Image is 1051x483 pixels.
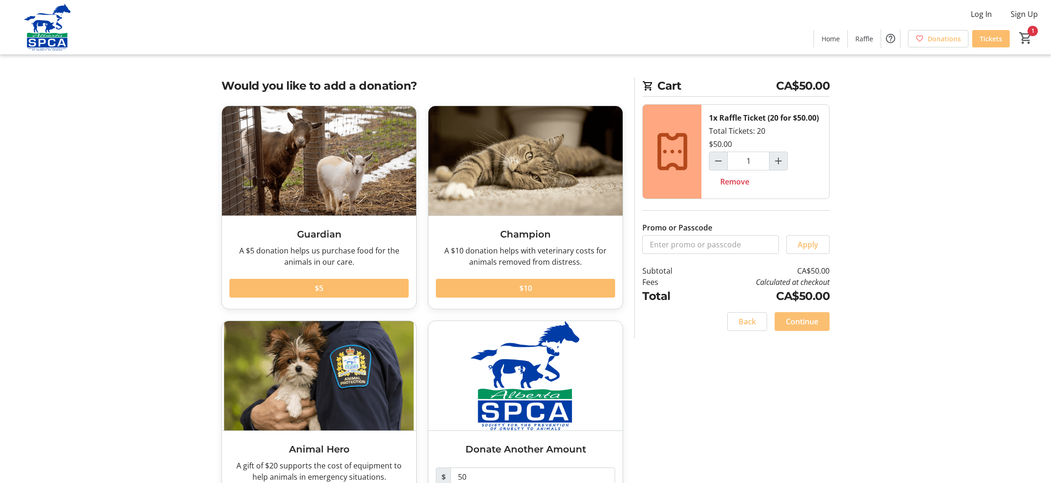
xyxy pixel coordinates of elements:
[798,239,818,250] span: Apply
[697,276,830,288] td: Calculated at checkout
[229,279,409,298] button: $5
[701,105,829,199] div: Total Tickets: 20
[642,265,697,276] td: Subtotal
[642,288,697,305] td: Total
[963,7,999,22] button: Log In
[739,316,756,327] span: Back
[776,77,830,94] span: CA$50.00
[436,279,615,298] button: $10
[222,321,416,430] img: Animal Hero
[786,235,830,254] button: Apply
[881,29,900,48] button: Help
[1011,8,1038,20] span: Sign Up
[972,30,1010,47] a: Tickets
[1003,7,1045,22] button: Sign Up
[980,34,1002,44] span: Tickets
[315,283,323,294] span: $5
[786,316,818,327] span: Continue
[221,77,623,94] h2: Would you like to add a donation?
[229,245,409,268] div: A $5 donation helps us purchase food for the animals in our care.
[222,106,416,215] img: Guardian
[727,152,769,170] input: Raffle Ticket (20 for $50.00) Quantity
[436,245,615,268] div: A $10 donation helps with veterinary costs for animals removed from distress.
[229,460,409,483] div: A gift of $20 supports the cost of equipment to help animals in emergency situations.
[814,30,847,47] a: Home
[848,30,881,47] a: Raffle
[709,172,761,191] button: Remove
[436,442,615,456] h3: Donate Another Amount
[6,4,89,51] img: Alberta SPCA's Logo
[428,321,623,430] img: Donate Another Amount
[709,138,732,150] div: $50.00
[720,176,749,187] span: Remove
[769,152,787,170] button: Increment by one
[697,288,830,305] td: CA$50.00
[642,77,830,97] h2: Cart
[928,34,961,44] span: Donations
[709,152,727,170] button: Decrement by one
[428,106,623,215] img: Champion
[229,227,409,241] h3: Guardian
[727,312,767,331] button: Back
[822,34,840,44] span: Home
[519,283,532,294] span: $10
[229,442,409,456] h3: Animal Hero
[709,112,819,123] div: 1x Raffle Ticket (20 for $50.00)
[642,222,712,233] label: Promo or Passcode
[697,265,830,276] td: CA$50.00
[855,34,873,44] span: Raffle
[436,227,615,241] h3: Champion
[1017,30,1034,46] button: Cart
[642,235,779,254] input: Enter promo or passcode
[908,30,968,47] a: Donations
[775,312,830,331] button: Continue
[642,276,697,288] td: Fees
[971,8,992,20] span: Log In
